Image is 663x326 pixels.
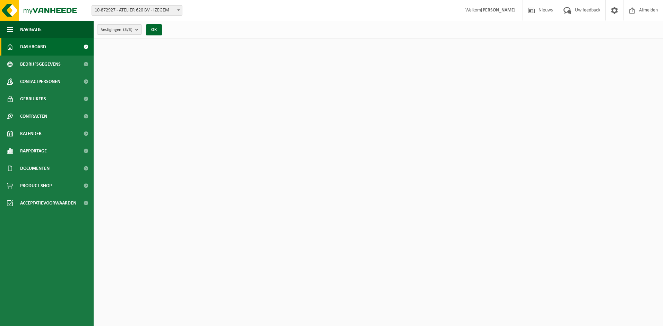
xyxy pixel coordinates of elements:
[20,56,61,73] span: Bedrijfsgegevens
[92,6,182,15] span: 10-872927 - ATELIER 620 BV - IZEGEM
[92,5,182,16] span: 10-872927 - ATELIER 620 BV - IZEGEM
[20,21,42,38] span: Navigatie
[20,160,50,177] span: Documenten
[20,125,42,142] span: Kalender
[101,25,132,35] span: Vestigingen
[20,38,46,56] span: Dashboard
[20,108,47,125] span: Contracten
[146,24,162,35] button: OK
[20,90,46,108] span: Gebruikers
[20,194,76,212] span: Acceptatievoorwaarden
[123,27,132,32] count: (3/3)
[20,177,52,194] span: Product Shop
[20,73,60,90] span: Contactpersonen
[97,24,142,35] button: Vestigingen(3/3)
[20,142,47,160] span: Rapportage
[481,8,516,13] strong: [PERSON_NAME]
